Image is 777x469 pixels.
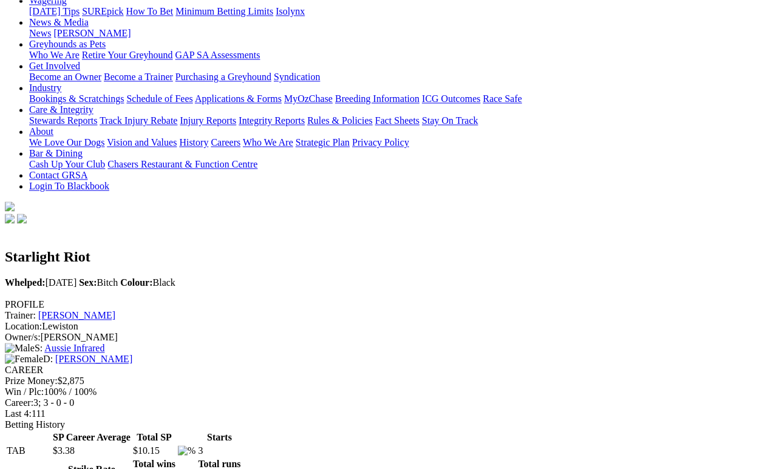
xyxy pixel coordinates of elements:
span: Owner/s: [5,332,41,342]
a: Track Injury Rebate [100,115,177,126]
a: How To Bet [126,6,174,16]
a: Rules & Policies [307,115,373,126]
span: Win / Plc: [5,386,44,397]
div: Industry [29,93,772,104]
span: Career: [5,397,33,408]
a: Industry [29,83,61,93]
div: 3; 3 - 0 - 0 [5,397,772,408]
th: SP Career Average [52,431,131,444]
a: News & Media [29,17,89,27]
a: About [29,126,53,137]
a: Injury Reports [180,115,236,126]
a: Become an Owner [29,72,101,82]
td: $3.38 [52,445,131,457]
a: Purchasing a Greyhound [175,72,271,82]
a: Syndication [274,72,320,82]
a: [DATE] Tips [29,6,80,16]
div: 100% / 100% [5,386,772,397]
th: Total SP [132,431,176,444]
div: Greyhounds as Pets [29,50,772,61]
a: Careers [211,137,240,147]
span: Bitch [79,277,118,288]
a: Stewards Reports [29,115,97,126]
a: We Love Our Dogs [29,137,104,147]
td: TAB [6,445,51,457]
b: Whelped: [5,277,46,288]
a: ICG Outcomes [422,93,480,104]
a: Retire Your Greyhound [82,50,173,60]
a: MyOzChase [284,93,333,104]
div: [PERSON_NAME] [5,332,772,343]
a: SUREpick [82,6,123,16]
img: Male [5,343,35,354]
a: Become a Trainer [104,72,173,82]
a: GAP SA Assessments [175,50,260,60]
div: Bar & Dining [29,159,772,170]
div: Lewiston [5,321,772,332]
img: % [178,445,195,456]
a: Vision and Values [107,137,177,147]
a: Fact Sheets [375,115,419,126]
a: Get Involved [29,61,80,71]
img: Female [5,354,43,365]
a: Bar & Dining [29,148,83,158]
a: Race Safe [483,93,521,104]
a: Breeding Information [335,93,419,104]
a: Care & Integrity [29,104,93,115]
span: Location: [5,321,42,331]
div: Wagering [29,6,772,17]
img: facebook.svg [5,214,15,223]
a: Aussie Infrared [44,343,104,353]
div: Get Involved [29,72,772,83]
span: Trainer: [5,310,36,320]
b: Colour: [120,277,152,288]
a: Stay On Track [422,115,478,126]
a: [PERSON_NAME] [55,354,132,364]
a: Minimum Betting Limits [175,6,273,16]
img: logo-grsa-white.png [5,201,15,211]
div: PROFILE [5,299,772,310]
a: Chasers Restaurant & Function Centre [107,159,257,169]
a: [PERSON_NAME] [38,310,115,320]
a: Login To Blackbook [29,181,109,191]
div: About [29,137,772,148]
td: 3 [197,445,241,457]
div: $2,875 [5,376,772,386]
a: Privacy Policy [352,137,409,147]
a: News [29,28,51,38]
span: Black [120,277,175,288]
div: 111 [5,408,772,419]
a: Isolynx [276,6,305,16]
a: History [179,137,208,147]
a: Greyhounds as Pets [29,39,106,49]
h2: Starlight Riot [5,249,772,265]
div: News & Media [29,28,772,39]
a: Who We Are [29,50,80,60]
a: [PERSON_NAME] [53,28,131,38]
a: Bookings & Scratchings [29,93,124,104]
a: Who We Are [243,137,293,147]
span: S: [5,343,42,353]
a: Strategic Plan [296,137,350,147]
img: twitter.svg [17,214,27,223]
a: Cash Up Your Club [29,159,105,169]
a: Schedule of Fees [126,93,192,104]
div: Betting History [5,419,772,430]
a: Applications & Forms [195,93,282,104]
span: D: [5,354,53,364]
div: Care & Integrity [29,115,772,126]
div: CAREER [5,365,772,376]
span: Last 4: [5,408,32,419]
span: [DATE] [5,277,76,288]
a: Integrity Reports [239,115,305,126]
b: Sex: [79,277,97,288]
th: Starts [197,431,241,444]
td: $10.15 [132,445,176,457]
a: Contact GRSA [29,170,87,180]
span: Prize Money: [5,376,58,386]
